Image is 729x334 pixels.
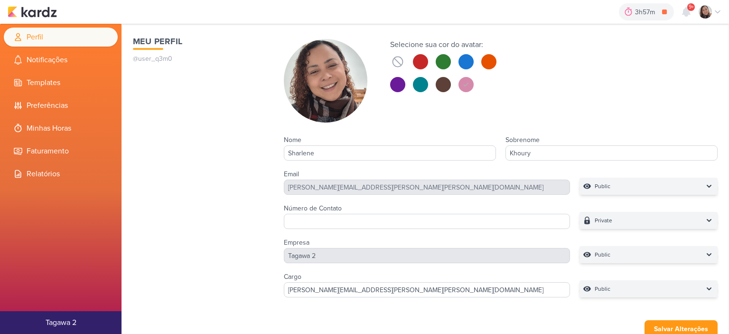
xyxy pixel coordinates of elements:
img: Sharlene Khoury [284,39,367,123]
label: Sobrenome [505,136,540,144]
p: Public [595,250,610,259]
div: Selecione sua cor do avatar: [390,39,496,50]
li: Faturamento [4,142,118,161]
button: Public [579,280,718,297]
li: Preferências [4,96,118,115]
img: kardz.app [8,6,57,18]
p: Public [595,284,610,294]
label: Empresa [284,239,309,247]
label: Cargo [284,273,301,281]
li: Relatórios [4,164,118,183]
label: Nome [284,136,301,144]
label: Email [284,170,299,178]
p: Private [595,216,612,225]
li: Minhas Horas [4,119,118,138]
div: 3h57m [635,7,658,17]
span: 9+ [689,3,694,11]
li: Notificações [4,50,118,69]
button: Public [579,246,718,263]
h1: Meu Perfil [133,35,265,48]
li: Perfil [4,28,118,47]
p: @user_q3m0 [133,54,265,64]
div: [PERSON_NAME][EMAIL_ADDRESS][PERSON_NAME][PERSON_NAME][DOMAIN_NAME] [284,180,570,195]
label: Número de Contato [284,204,342,212]
img: Sharlene Khoury [699,5,712,19]
p: Public [595,181,610,191]
button: Public [579,178,718,195]
button: Private [579,212,718,229]
li: Templates [4,73,118,92]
